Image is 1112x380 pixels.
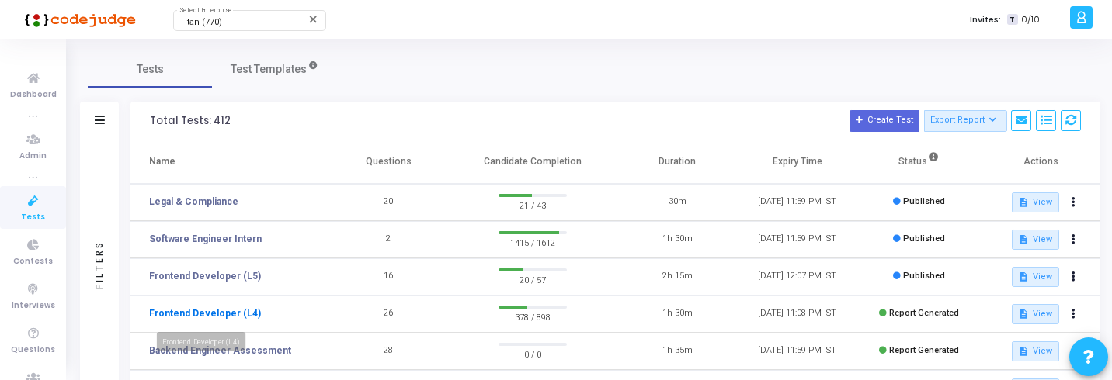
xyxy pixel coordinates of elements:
span: T [1007,14,1017,26]
span: Report Generated [889,345,959,355]
td: 30m [617,184,738,221]
span: Published [903,271,945,281]
span: 20 / 57 [499,271,568,287]
td: 28 [328,333,449,370]
a: Legal & Compliance [149,195,238,209]
th: Questions [328,140,449,184]
th: Name [130,140,328,184]
span: Contests [13,255,53,268]
td: 1h 30m [617,295,738,333]
td: [DATE] 11:59 PM IST [737,221,857,258]
div: Frontend Developer (L4) [153,332,249,353]
button: Create Test [850,110,919,132]
span: Questions [11,344,55,357]
button: View [1012,267,1059,287]
span: 378 / 898 [499,309,568,324]
a: Frontend Developer (L4) [149,306,261,320]
div: Total Tests: 412 [150,115,231,127]
button: View [1012,192,1059,212]
span: Admin [19,150,47,163]
td: 26 [328,295,449,333]
span: Titan (770) [179,17,222,27]
span: 0/10 [1021,13,1040,26]
img: logo [19,4,136,35]
th: Duration [617,140,738,184]
span: 21 / 43 [499,197,568,212]
span: Test Templates [231,61,307,78]
td: 2 [328,221,449,258]
button: View [1012,230,1059,250]
mat-icon: description [1018,271,1029,282]
div: Filters [92,180,106,351]
mat-icon: description [1018,309,1029,320]
span: Published [903,196,945,206]
span: Dashboard [10,88,57,102]
button: View [1012,304,1059,324]
a: Frontend Developer (L5) [149,269,261,283]
td: [DATE] 11:59 PM IST [737,184,857,221]
mat-icon: description [1018,197,1029,208]
td: [DATE] 12:07 PM IST [737,258,857,295]
mat-icon: description [1018,346,1029,357]
td: 2h 15m [617,258,738,295]
td: [DATE] 11:08 PM IST [737,295,857,333]
span: 1415 / 1612 [499,234,568,250]
td: 16 [328,258,449,295]
td: 1h 30m [617,221,738,258]
th: Expiry Time [737,140,857,184]
span: 0 / 0 [499,346,568,361]
span: Tests [21,211,45,224]
span: Interviews [12,299,55,313]
span: Report Generated [889,308,959,318]
button: View [1012,341,1059,361]
label: Invites: [970,13,1001,26]
th: Status [857,140,980,184]
td: 20 [328,184,449,221]
a: Software Engineer Intern [149,232,262,246]
button: Export Report [924,110,1007,132]
td: [DATE] 11:59 PM IST [737,333,857,370]
span: Tests [137,61,164,78]
span: Published [903,233,945,244]
mat-icon: description [1018,234,1029,245]
th: Candidate Completion [448,140,617,184]
mat-icon: Clear [308,13,320,26]
th: Actions [980,140,1100,184]
td: 1h 35m [617,333,738,370]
